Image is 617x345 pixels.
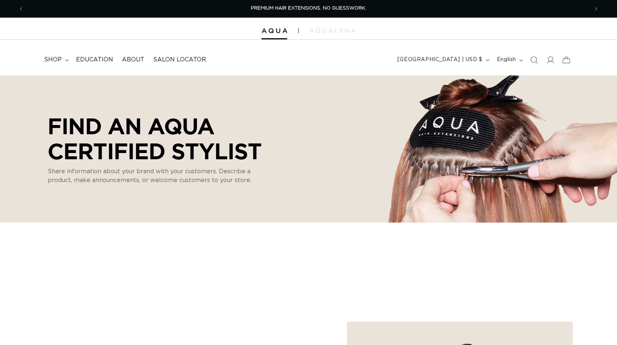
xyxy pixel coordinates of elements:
[149,51,210,68] a: Salon Locator
[118,51,149,68] a: About
[48,167,261,185] p: Share information about your brand with your customers. Describe a product, make announcements, o...
[48,113,272,163] p: Find an AQUA Certified Stylist
[393,53,492,67] button: [GEOGRAPHIC_DATA] | USD $
[40,51,72,68] summary: shop
[153,56,206,64] span: Salon Locator
[122,56,144,64] span: About
[44,56,62,64] span: shop
[588,2,604,16] button: Next announcement
[261,28,287,33] img: Aqua Hair Extensions
[13,2,29,16] button: Previous announcement
[397,56,483,64] span: [GEOGRAPHIC_DATA] | USD $
[492,53,526,67] button: English
[526,52,542,68] summary: Search
[251,6,366,11] span: PREMIUM HAIR EXTENSIONS. NO GUESSWORK.
[76,56,113,64] span: Education
[497,56,516,64] span: English
[72,51,118,68] a: Education
[310,28,356,33] img: aqualyna.com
